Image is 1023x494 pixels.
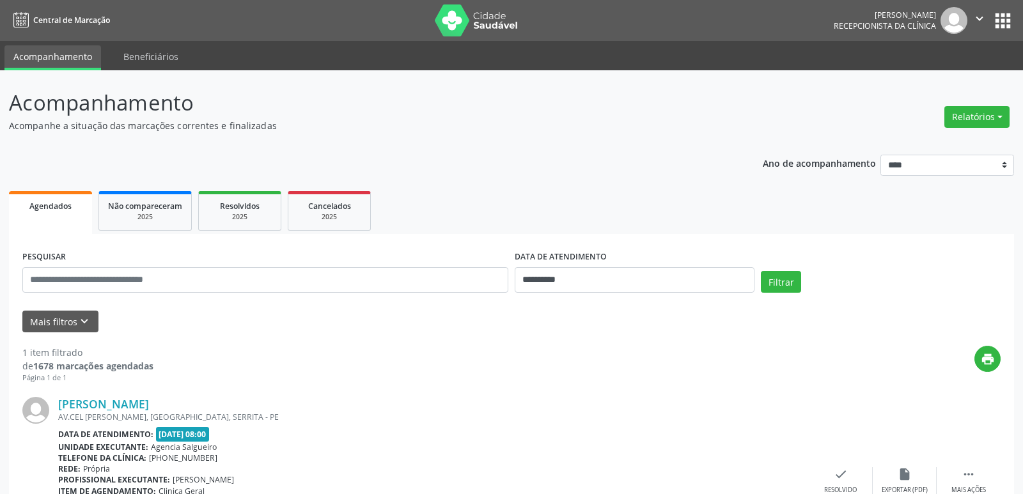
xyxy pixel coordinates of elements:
[308,201,351,212] span: Cancelados
[898,467,912,481] i: insert_drive_file
[58,429,153,440] b: Data de atendimento:
[967,7,992,34] button: 
[22,346,153,359] div: 1 item filtrado
[9,119,712,132] p: Acompanhe a situação das marcações correntes e finalizadas
[962,467,976,481] i: 
[297,212,361,222] div: 2025
[151,442,217,452] span: Agencia Salgueiro
[220,201,260,212] span: Resolvidos
[108,201,182,212] span: Não compareceram
[944,106,1010,128] button: Relatórios
[981,352,995,366] i: print
[156,427,210,442] span: [DATE] 08:00
[834,10,936,20] div: [PERSON_NAME]
[108,212,182,222] div: 2025
[22,247,66,267] label: PESQUISAR
[9,10,110,31] a: Central de Marcação
[77,314,91,328] i: keyboard_arrow_down
[4,45,101,70] a: Acompanhamento
[974,346,1001,372] button: print
[173,474,234,485] span: [PERSON_NAME]
[22,359,153,373] div: de
[208,212,272,222] div: 2025
[972,12,987,26] i: 
[58,442,148,452] b: Unidade executante:
[22,397,49,424] img: img
[58,412,809,422] div: AV.CEL [PERSON_NAME], [GEOGRAPHIC_DATA], SERRITA - PE
[33,15,110,26] span: Central de Marcação
[58,474,170,485] b: Profissional executante:
[834,467,848,481] i: check
[83,463,110,474] span: Própria
[763,155,876,171] p: Ano de acompanhamento
[58,452,146,463] b: Telefone da clínica:
[22,373,153,383] div: Página 1 de 1
[761,271,801,293] button: Filtrar
[941,7,967,34] img: img
[149,452,217,463] span: [PHONE_NUMBER]
[29,201,72,212] span: Agendados
[33,360,153,372] strong: 1678 marcações agendadas
[992,10,1014,32] button: apps
[834,20,936,31] span: Recepcionista da clínica
[114,45,187,68] a: Beneficiários
[9,87,712,119] p: Acompanhamento
[515,247,607,267] label: DATA DE ATENDIMENTO
[58,463,81,474] b: Rede:
[22,311,98,333] button: Mais filtroskeyboard_arrow_down
[58,397,149,411] a: [PERSON_NAME]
